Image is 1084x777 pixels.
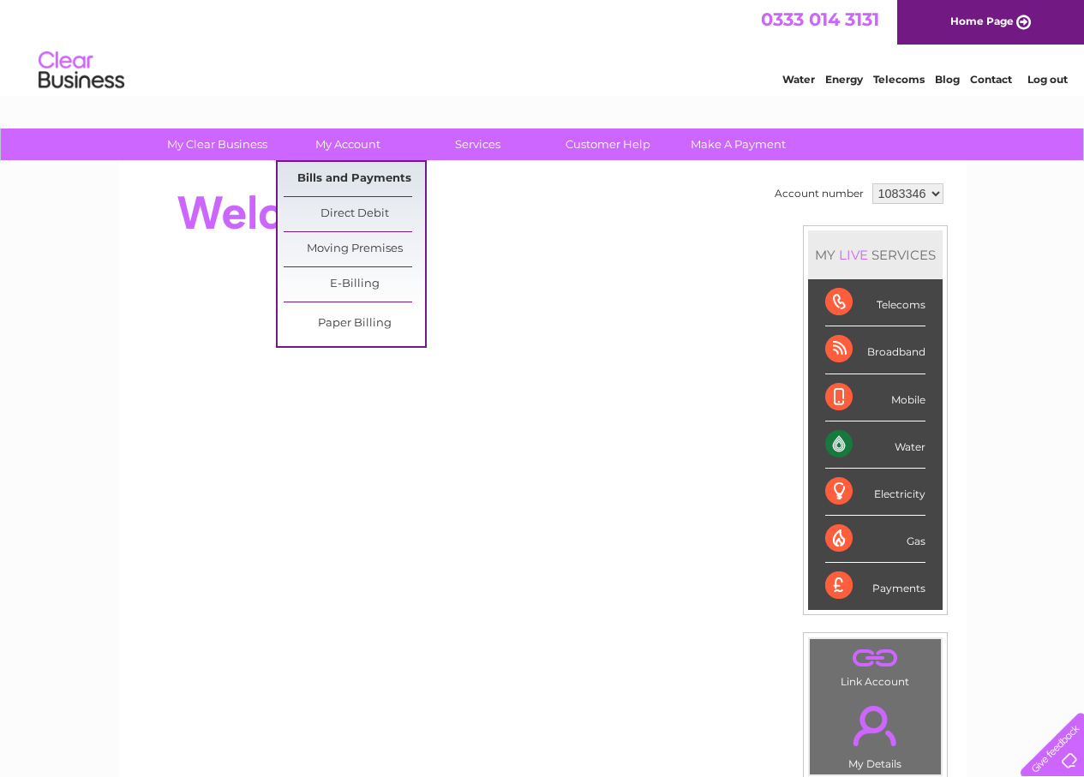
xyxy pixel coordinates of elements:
div: Electricity [825,469,925,516]
img: logo.png [38,45,125,97]
a: Bills and Payments [284,162,425,196]
a: E-Billing [284,267,425,302]
a: Services [407,129,548,160]
a: Paper Billing [284,307,425,341]
div: Telecoms [825,279,925,326]
a: Blog [935,73,960,86]
a: Contact [970,73,1012,86]
div: Water [825,421,925,469]
a: My Clear Business [147,129,288,160]
div: Gas [825,516,925,563]
a: 0333 014 3131 [761,9,879,30]
td: My Details [809,691,942,775]
a: Customer Help [537,129,679,160]
a: Telecoms [873,73,925,86]
div: Mobile [825,374,925,421]
a: My Account [277,129,418,160]
a: Energy [825,73,863,86]
a: Moving Premises [284,232,425,266]
a: Direct Debit [284,197,425,231]
td: Account number [770,179,868,208]
a: . [814,643,937,673]
td: Link Account [809,638,942,692]
div: Clear Business is a trading name of Verastar Limited (registered in [GEOGRAPHIC_DATA] No. 3667643... [138,9,948,83]
div: LIVE [835,247,871,263]
a: Water [782,73,815,86]
a: Log out [1027,73,1068,86]
div: Payments [825,563,925,609]
a: Make A Payment [668,129,809,160]
div: Broadband [825,326,925,374]
a: . [814,696,937,756]
div: MY SERVICES [808,230,943,279]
